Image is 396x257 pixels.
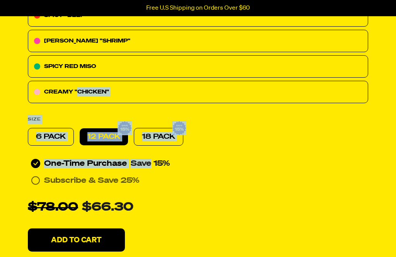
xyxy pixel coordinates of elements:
div: CREAMY "CHICKEN" [28,81,368,104]
p: 6 PACK [36,133,66,142]
p: 18 PACK [142,133,175,142]
iframe: Marketing Popup [4,221,86,253]
p: Subscribe & Save 25% [44,176,140,186]
div: 12 PACK [80,129,128,146]
div: 18 PACK [134,128,183,146]
div: [PERSON_NAME] "SHRIMP" [28,30,368,53]
p: SIZE [28,115,41,124]
p: CREAMY "CHICKEN" [44,88,109,97]
p: $78.00 [28,199,78,217]
div: SPICY RED MISO [28,56,368,78]
p: [PERSON_NAME] "SHRIMP" [44,37,130,46]
img: fc2c7a02-spicy-red-miso.svg [34,64,40,70]
p: Free U.S Shipping on Orders Over $60 [146,5,250,12]
div: 6 PACK [28,128,74,146]
span: Save 15% [131,160,170,168]
span: $66.30 [82,202,133,214]
img: 0be15cd5-tom-youm-shrimp.svg [34,38,40,44]
span: One-Time Purchase [44,159,127,168]
p: 12 PACK [87,133,120,142]
img: c10dfa8e-creamy-chicken.svg [34,89,40,95]
p: SPICY RED MISO [44,62,96,71]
